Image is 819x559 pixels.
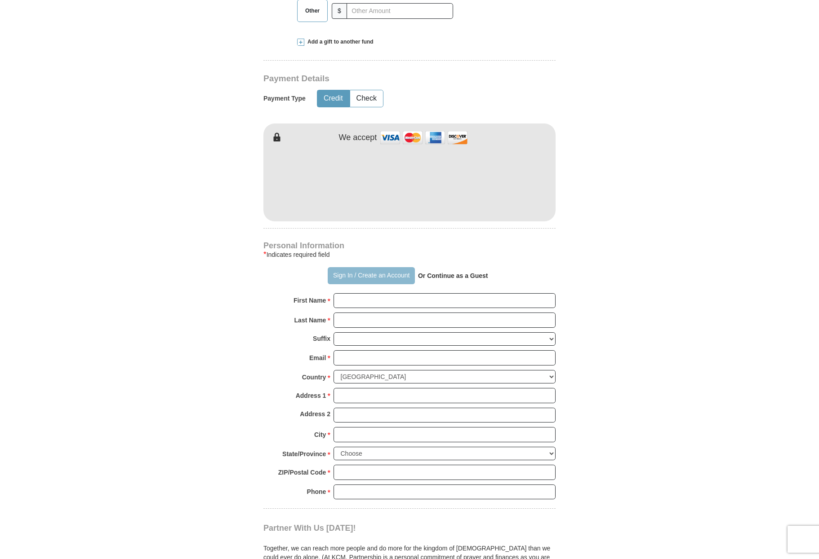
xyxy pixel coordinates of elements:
[339,133,377,143] h4: We accept
[300,408,330,420] strong: Address 2
[314,428,326,441] strong: City
[304,38,374,46] span: Add a gift to another fund
[307,485,326,498] strong: Phone
[302,371,326,383] strong: Country
[350,90,383,107] button: Check
[282,448,326,460] strong: State/Province
[301,4,324,18] span: Other
[263,74,493,84] h3: Payment Details
[347,3,453,19] input: Other Amount
[278,466,326,479] strong: ZIP/Postal Code
[418,272,488,279] strong: Or Continue as a Guest
[263,242,556,249] h4: Personal Information
[294,314,326,326] strong: Last Name
[332,3,347,19] span: $
[263,249,556,260] div: Indicates required field
[379,128,469,147] img: credit cards accepted
[263,524,356,533] span: Partner With Us [DATE]!
[328,267,414,284] button: Sign In / Create an Account
[317,90,349,107] button: Credit
[309,352,326,364] strong: Email
[296,389,326,402] strong: Address 1
[313,332,330,345] strong: Suffix
[263,95,306,102] h5: Payment Type
[294,294,326,307] strong: First Name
